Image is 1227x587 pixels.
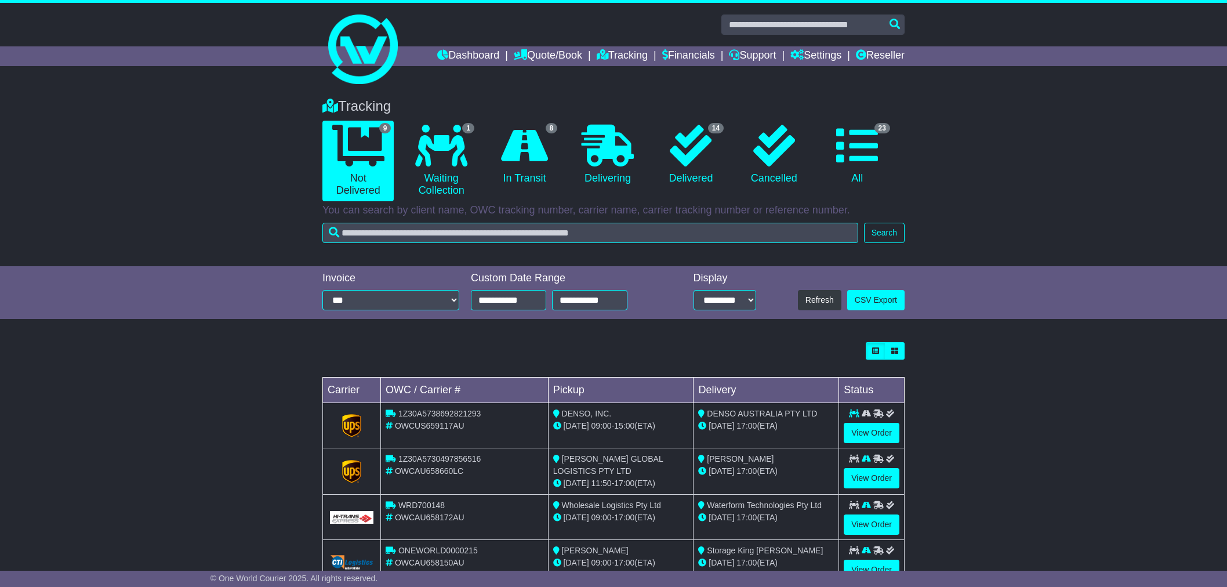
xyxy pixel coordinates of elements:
[698,557,834,569] div: (ETA)
[844,468,899,488] a: View Order
[614,479,634,488] span: 17:00
[698,420,834,432] div: (ETA)
[707,409,817,418] span: DENSO AUSTRALIA PTY LTD
[844,514,899,535] a: View Order
[709,558,734,567] span: [DATE]
[553,477,689,490] div: - (ETA)
[790,46,841,66] a: Settings
[562,546,629,555] span: [PERSON_NAME]
[707,454,774,463] span: [PERSON_NAME]
[614,513,634,522] span: 17:00
[591,479,612,488] span: 11:50
[553,420,689,432] div: - (ETA)
[210,574,378,583] span: © One World Courier 2025. All rights reserved.
[709,421,734,430] span: [DATE]
[798,290,841,310] button: Refresh
[847,290,905,310] a: CSV Export
[330,511,373,524] img: GetCarrierServiceLogo
[564,479,589,488] span: [DATE]
[698,512,834,524] div: (ETA)
[597,46,648,66] a: Tracking
[462,123,474,133] span: 1
[839,378,905,403] td: Status
[736,466,757,476] span: 17:00
[322,121,394,201] a: 9 Not Delivered
[694,272,756,285] div: Display
[856,46,905,66] a: Reseller
[707,501,822,510] span: Waterform Technologies Pty Ltd
[564,558,589,567] span: [DATE]
[844,560,899,580] a: View Order
[548,378,694,403] td: Pickup
[322,272,459,285] div: Invoice
[822,121,893,189] a: 23 All
[317,98,910,115] div: Tracking
[707,546,823,555] span: Storage King [PERSON_NAME]
[379,123,391,133] span: 9
[437,46,499,66] a: Dashboard
[405,121,477,201] a: 1 Waiting Collection
[655,121,727,189] a: 14 Delivered
[694,378,839,403] td: Delivery
[398,501,445,510] span: WRD700148
[572,121,643,189] a: Delivering
[398,409,481,418] span: 1Z30A5738692821293
[553,557,689,569] div: - (ETA)
[729,46,776,66] a: Support
[864,223,905,243] button: Search
[342,414,362,437] img: GetCarrierServiceLogo
[708,123,724,133] span: 14
[322,204,905,217] p: You can search by client name, OWC tracking number, carrier name, carrier tracking number or refe...
[489,121,560,189] a: 8 In Transit
[553,454,663,476] span: [PERSON_NAME] GLOBAL LOGISTICS PTY LTD
[323,378,381,403] td: Carrier
[591,513,612,522] span: 09:00
[330,555,373,569] img: GetCarrierServiceLogo
[514,46,582,66] a: Quote/Book
[471,272,657,285] div: Custom Date Range
[395,421,464,430] span: OWCUS659117AU
[546,123,558,133] span: 8
[395,513,464,522] span: OWCAU658172AU
[874,123,890,133] span: 23
[698,465,834,477] div: (ETA)
[395,466,463,476] span: OWCAU658660LC
[398,454,481,463] span: 1Z30A5730497856516
[564,421,589,430] span: [DATE]
[709,513,734,522] span: [DATE]
[381,378,549,403] td: OWC / Carrier #
[562,501,661,510] span: Wholesale Logistics Pty Ltd
[709,466,734,476] span: [DATE]
[591,421,612,430] span: 09:00
[844,423,899,443] a: View Order
[736,421,757,430] span: 17:00
[614,558,634,567] span: 17:00
[738,121,809,189] a: Cancelled
[398,546,478,555] span: ONEWORLD0000215
[591,558,612,567] span: 09:00
[614,421,634,430] span: 15:00
[553,512,689,524] div: - (ETA)
[736,513,757,522] span: 17:00
[662,46,715,66] a: Financials
[342,460,362,483] img: GetCarrierServiceLogo
[564,513,589,522] span: [DATE]
[736,558,757,567] span: 17:00
[395,558,464,567] span: OWCAU658150AU
[562,409,612,418] span: DENSO, INC.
